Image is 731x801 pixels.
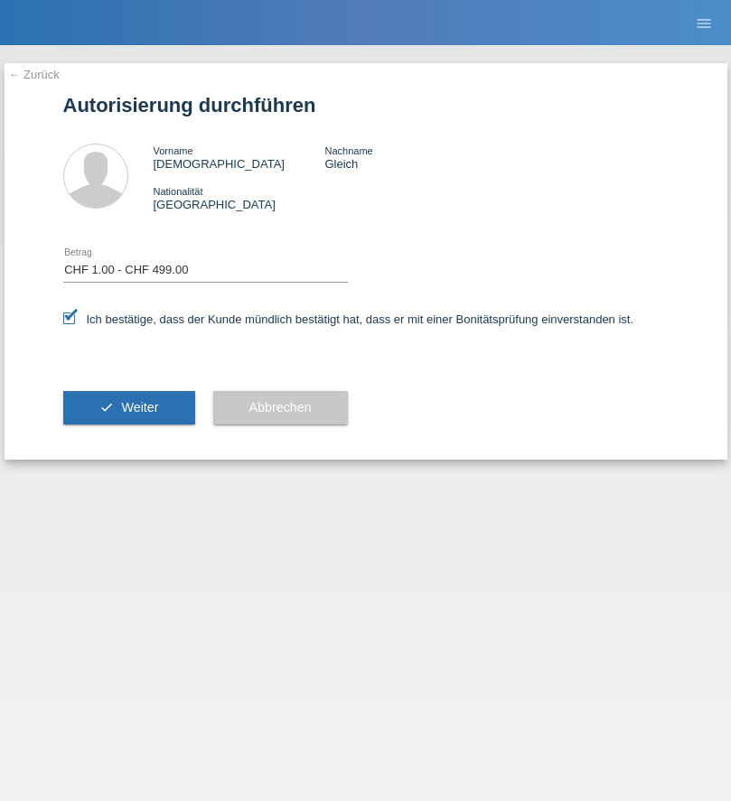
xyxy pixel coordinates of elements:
[154,144,325,171] div: [DEMOGRAPHIC_DATA]
[213,391,348,425] button: Abbrechen
[99,400,114,414] i: check
[63,391,195,425] button: check Weiter
[9,68,60,81] a: ← Zurück
[324,144,496,171] div: Gleich
[121,400,158,414] span: Weiter
[324,145,372,156] span: Nachname
[695,14,713,33] i: menu
[63,94,669,116] h1: Autorisierung durchführen
[154,184,325,211] div: [GEOGRAPHIC_DATA]
[249,400,312,414] span: Abbrechen
[63,312,634,326] label: Ich bestätige, dass der Kunde mündlich bestätigt hat, dass er mit einer Bonitätsprüfung einversta...
[154,186,203,197] span: Nationalität
[154,145,193,156] span: Vorname
[686,17,722,28] a: menu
